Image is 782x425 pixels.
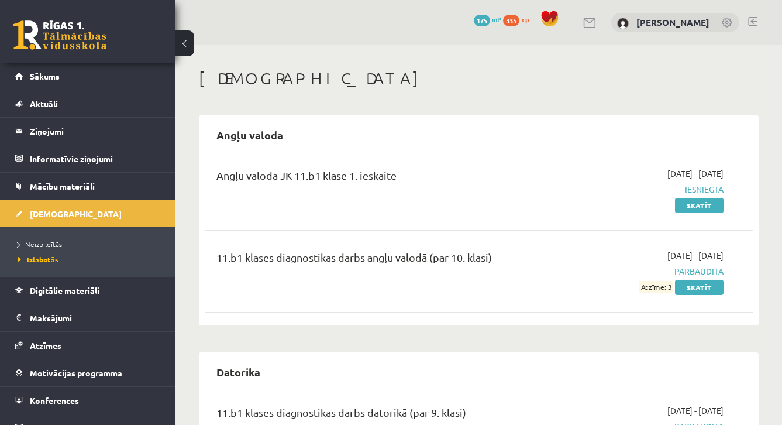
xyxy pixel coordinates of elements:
a: Skatīt [675,198,724,213]
span: [DATE] - [DATE] [667,249,724,262]
a: Informatīvie ziņojumi [15,145,161,172]
span: Motivācijas programma [30,368,122,378]
a: Motivācijas programma [15,359,161,386]
img: Perisa Bogdanova [617,18,629,29]
span: Izlabotās [18,255,58,264]
legend: Ziņojumi [30,118,161,145]
a: Izlabotās [18,254,164,265]
span: 335 [503,15,519,26]
legend: Informatīvie ziņojumi [30,145,161,172]
legend: Maksājumi [30,304,161,331]
h2: Angļu valoda [205,121,295,149]
div: 11.b1 klases diagnostikas darbs angļu valodā (par 10. klasi) [216,249,549,271]
span: Digitālie materiāli [30,285,99,296]
a: Rīgas 1. Tālmācības vidusskola [13,20,106,50]
span: [DATE] - [DATE] [667,405,724,417]
a: 335 xp [503,15,535,24]
a: Ziņojumi [15,118,161,145]
h1: [DEMOGRAPHIC_DATA] [199,68,759,88]
span: Konferences [30,395,79,406]
span: [DATE] - [DATE] [667,167,724,180]
div: Angļu valoda JK 11.b1 klase 1. ieskaite [216,167,549,189]
span: Pārbaudīta [566,265,724,277]
a: Skatīt [675,280,724,295]
a: Mācību materiāli [15,173,161,200]
span: Neizpildītās [18,239,62,249]
a: [PERSON_NAME] [636,16,709,28]
span: Atzīme: 3 [639,281,673,293]
span: Iesniegta [566,183,724,196]
span: Sākums [30,71,60,81]
span: 175 [474,15,490,26]
a: Konferences [15,387,161,414]
span: xp [521,15,529,24]
span: [DEMOGRAPHIC_DATA] [30,208,122,219]
a: Sākums [15,63,161,90]
span: mP [492,15,501,24]
span: Mācību materiāli [30,181,95,191]
span: Aktuāli [30,98,58,109]
span: Atzīmes [30,340,61,351]
h2: Datorika [205,358,272,386]
a: 175 mP [474,15,501,24]
a: [DEMOGRAPHIC_DATA] [15,200,161,227]
a: Atzīmes [15,332,161,359]
a: Aktuāli [15,90,161,117]
a: Maksājumi [15,304,161,331]
a: Digitālie materiāli [15,277,161,304]
a: Neizpildītās [18,239,164,249]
